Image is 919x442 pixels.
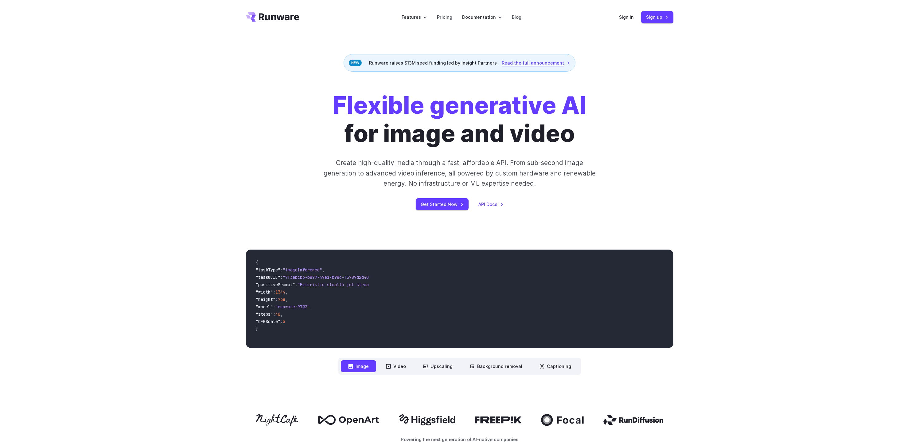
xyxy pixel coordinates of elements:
label: Documentation [462,14,502,21]
span: "steps" [256,311,273,317]
strong: Flexible generative AI [333,91,586,120]
a: Read the full announcement [502,59,570,66]
span: "positivePrompt" [256,282,295,287]
a: Go to / [246,12,299,22]
span: 768 [278,297,285,302]
span: } [256,326,258,332]
span: : [273,311,275,317]
span: : [275,297,278,302]
span: : [273,289,275,295]
span: "model" [256,304,273,310]
span: 1344 [275,289,285,295]
div: Runware raises $13M seed funding led by Insight Partners [344,54,575,72]
a: API Docs [478,201,504,208]
button: Image [341,360,376,372]
span: , [285,289,288,295]
span: : [280,274,283,280]
a: Get Started Now [416,198,469,210]
button: Background removal [462,360,530,372]
span: , [285,297,288,302]
span: : [280,267,283,273]
span: 5 [283,319,285,324]
a: Sign up [641,11,673,23]
span: "7f3ebcb6-b897-49e1-b98c-f5789d2d40d7" [283,274,376,280]
span: "taskType" [256,267,280,273]
span: "imageInference" [283,267,322,273]
span: : [273,304,275,310]
p: Create high-quality media through a fast, affordable API. From sub-second image generation to adv... [323,158,596,188]
a: Blog [512,14,521,21]
span: "CFGScale" [256,319,280,324]
button: Video [379,360,413,372]
h1: for image and video [333,91,586,148]
span: , [322,267,325,273]
button: Upscaling [416,360,460,372]
span: "width" [256,289,273,295]
label: Features [402,14,427,21]
span: "runware:97@2" [275,304,310,310]
span: : [280,319,283,324]
span: "taskUUID" [256,274,280,280]
span: "Futuristic stealth jet streaking through a neon-lit cityscape with glowing purple exhaust" [298,282,521,287]
button: Captioning [532,360,578,372]
a: Pricing [437,14,452,21]
span: "height" [256,297,275,302]
a: Sign in [619,14,634,21]
span: , [280,311,283,317]
span: { [256,260,258,265]
span: , [310,304,312,310]
span: : [295,282,298,287]
span: 40 [275,311,280,317]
